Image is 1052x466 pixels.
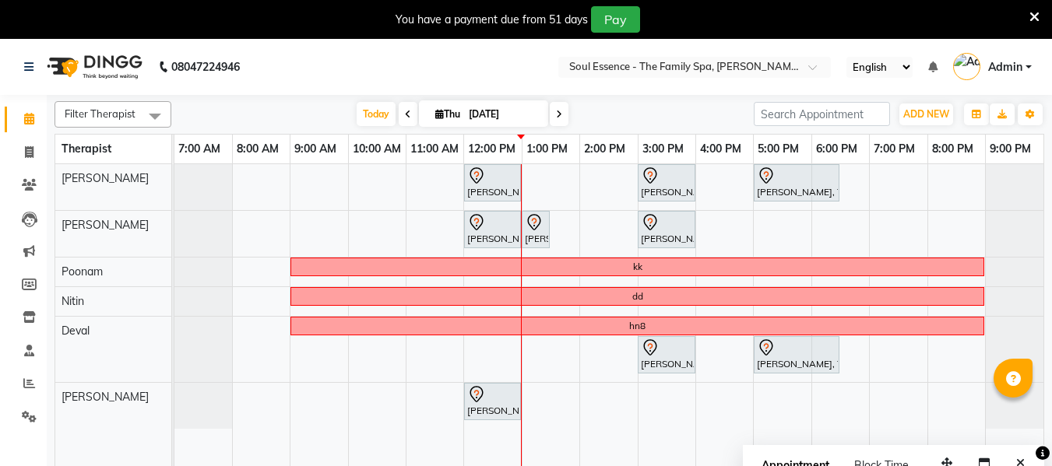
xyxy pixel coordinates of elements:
div: [PERSON_NAME], TK02, 12:00 PM-01:00 PM, Deep Tissue Massage With Wintergreen Oil 60 Min [466,385,519,418]
span: Admin [988,59,1022,75]
a: 8:00 PM [928,138,977,160]
input: 2025-09-04 [464,103,542,126]
span: [PERSON_NAME] [62,390,149,404]
a: 10:00 AM [349,138,405,160]
a: 8:00 AM [233,138,283,160]
span: Deval [62,324,90,338]
div: [PERSON_NAME], TK06, 03:00 PM-04:00 PM, Deep Tissue Massage With Wintergreen Oil 60 Min [639,213,694,246]
span: Thu [431,108,464,120]
button: Pay [591,6,640,33]
div: [PERSON_NAME], TK01, 12:00 PM-01:00 PM, Signature Pedicure [466,213,519,246]
span: Poonam [62,265,103,279]
span: Filter Therapist [65,107,135,120]
div: kk [633,260,642,274]
a: 7:00 PM [870,138,919,160]
div: [PERSON_NAME], TK03, 05:00 PM-06:30 PM, Deep Tissue Massage With Wintergreen Oil 90 Min [755,166,838,199]
a: 12:00 PM [464,138,519,160]
span: Therapist [62,142,111,156]
a: 9:00 AM [290,138,340,160]
span: Nitin [62,294,84,308]
a: 5:00 PM [754,138,803,160]
a: 9:00 PM [986,138,1035,160]
button: ADD NEW [899,103,953,125]
b: 08047224946 [171,45,240,89]
div: [PERSON_NAME], TK01, 01:00 PM-01:30 PM, Classic Pedicure [523,213,548,246]
div: [PERSON_NAME], TK05, 03:00 PM-04:00 PM, Deep Tissue Massage With Wintergreen Oil 60 Min [639,166,694,199]
span: [PERSON_NAME] [62,171,149,185]
img: logo [40,45,146,89]
div: dd [632,289,643,303]
div: [PERSON_NAME], TK07, 03:00 PM-04:00 PM, Deep Tissue Massage With Wintergreen Oil 60 Min [639,338,694,371]
a: 6:00 PM [812,138,861,160]
a: 1:00 PM [522,138,572,160]
div: You have a payment due from 51 days [396,12,588,28]
span: Today [357,102,396,126]
div: [PERSON_NAME], TK02, 12:00 PM-01:00 PM, Deep Tissue Massage With Wintergreen Oil 60 Min [466,166,519,199]
span: [PERSON_NAME] [62,218,149,232]
a: 7:00 AM [174,138,224,160]
div: hn8 [629,319,646,333]
a: 11:00 AM [406,138,463,160]
img: Admin [953,53,980,80]
span: ADD NEW [903,108,949,120]
a: 4:00 PM [696,138,745,160]
a: 2:00 PM [580,138,629,160]
a: 3:00 PM [639,138,688,160]
div: [PERSON_NAME], TK03, 05:00 PM-06:30 PM, Deep Tissue Massage With Wintergreen Oil 90 Min [755,338,838,371]
input: Search Appointment [754,102,890,126]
